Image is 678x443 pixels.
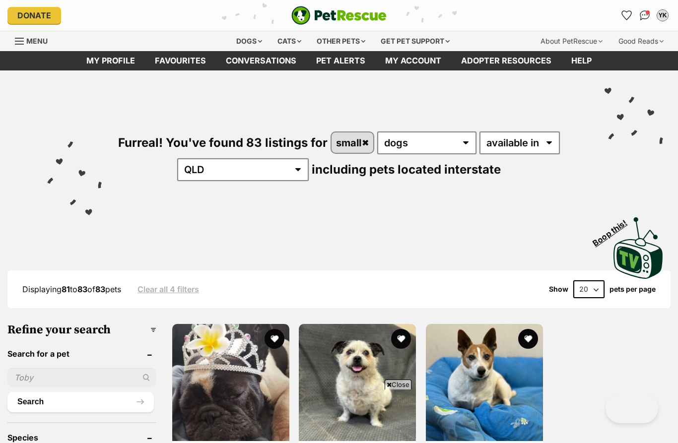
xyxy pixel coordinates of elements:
[137,285,199,294] a: Clear all 4 filters
[611,31,671,51] div: Good Reads
[613,217,663,279] img: PetRescue TV logo
[332,132,374,153] a: small
[637,7,653,23] a: Conversations
[451,51,561,70] a: Adopter resources
[606,393,658,423] iframe: Help Scout Beacon - Open
[229,31,269,51] div: Dogs
[26,37,48,45] span: Menu
[7,392,154,412] button: Search
[374,31,457,51] div: Get pet support
[7,349,156,358] header: Search for a pet
[7,368,156,387] input: Toby
[76,51,145,70] a: My profile
[22,284,121,294] span: Displaying to of pets
[310,31,372,51] div: Other pets
[385,380,411,389] span: Close
[534,31,610,51] div: About PetRescue
[561,51,602,70] a: Help
[158,393,520,438] iframe: Advertisement
[619,7,671,23] ul: Account quick links
[613,208,663,281] a: Boop this!
[299,324,416,441] img: Marty - Mixed breed Dog
[77,284,87,294] strong: 83
[145,51,216,70] a: Favourites
[312,162,501,177] span: including pets located interstate
[619,7,635,23] a: Favourites
[95,284,105,294] strong: 83
[306,51,375,70] a: Pet alerts
[392,329,411,349] button: favourite
[15,31,55,49] a: Menu
[7,7,61,24] a: Donate
[658,10,668,20] div: YK
[216,51,306,70] a: conversations
[375,51,451,70] a: My account
[549,285,568,293] span: Show
[271,31,308,51] div: Cats
[426,324,543,441] img: Buddy - Jack Russell Terrier Dog
[62,284,70,294] strong: 81
[291,6,387,25] a: PetRescue
[291,6,387,25] img: logo-e224e6f780fb5917bec1dbf3a21bbac754714ae5b6737aabdf751b685950b380.svg
[610,285,656,293] label: pets per page
[172,324,289,441] img: Iggy - French Bulldog
[118,135,328,150] span: Furreal! You've found 83 listings for
[640,10,650,20] img: chat-41dd97257d64d25036548639549fe6c8038ab92f7586957e7f3b1b290dea8141.svg
[7,323,156,337] h3: Refine your search
[591,212,637,248] span: Boop this!
[518,329,538,349] button: favourite
[265,329,284,349] button: favourite
[655,7,671,23] button: My account
[7,433,156,442] header: Species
